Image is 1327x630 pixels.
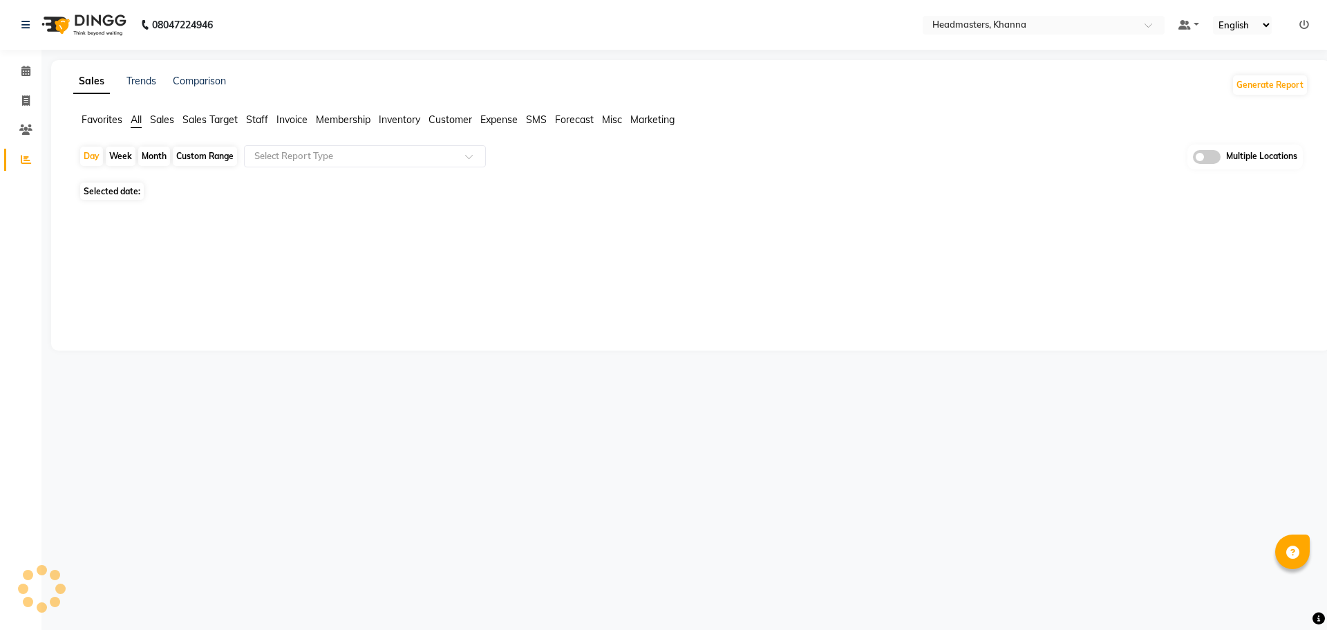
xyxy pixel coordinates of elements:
span: Favorites [82,113,122,126]
span: Expense [480,113,518,126]
span: Sales [150,113,174,126]
div: Week [106,147,135,166]
span: Membership [316,113,370,126]
span: Sales Target [182,113,238,126]
span: Marketing [630,113,675,126]
div: Day [80,147,103,166]
b: 08047224946 [152,6,213,44]
span: Selected date: [80,183,144,200]
span: Inventory [379,113,420,126]
button: Generate Report [1233,75,1307,95]
a: Sales [73,69,110,94]
div: Month [138,147,170,166]
a: Trends [126,75,156,87]
span: Invoice [276,113,308,126]
span: All [131,113,142,126]
div: Custom Range [173,147,237,166]
span: Customer [429,113,472,126]
span: SMS [526,113,547,126]
span: Misc [602,113,622,126]
span: Staff [246,113,268,126]
span: Multiple Locations [1226,150,1297,164]
span: Forecast [555,113,594,126]
img: logo [35,6,130,44]
a: Comparison [173,75,226,87]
